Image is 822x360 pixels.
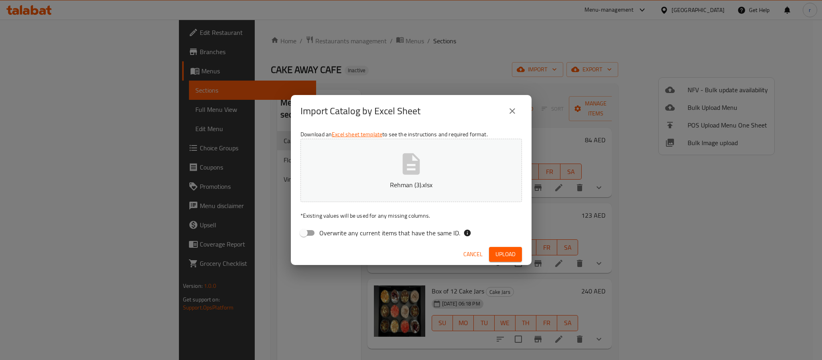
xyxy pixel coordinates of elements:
[332,129,382,140] a: Excel sheet template
[319,228,460,238] span: Overwrite any current items that have the same ID.
[313,180,509,190] p: Rehman (3).xlsx
[300,212,522,220] p: Existing values will be used for any missing columns.
[300,105,420,117] h2: Import Catalog by Excel Sheet
[463,229,471,237] svg: If the overwrite option isn't selected, then the items that match an existing ID will be ignored ...
[291,127,532,243] div: Download an to see the instructions and required format.
[489,247,522,262] button: Upload
[460,247,486,262] button: Cancel
[503,101,522,121] button: close
[495,249,516,259] span: Upload
[300,139,522,202] button: Rehman (3).xlsx
[463,249,483,259] span: Cancel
